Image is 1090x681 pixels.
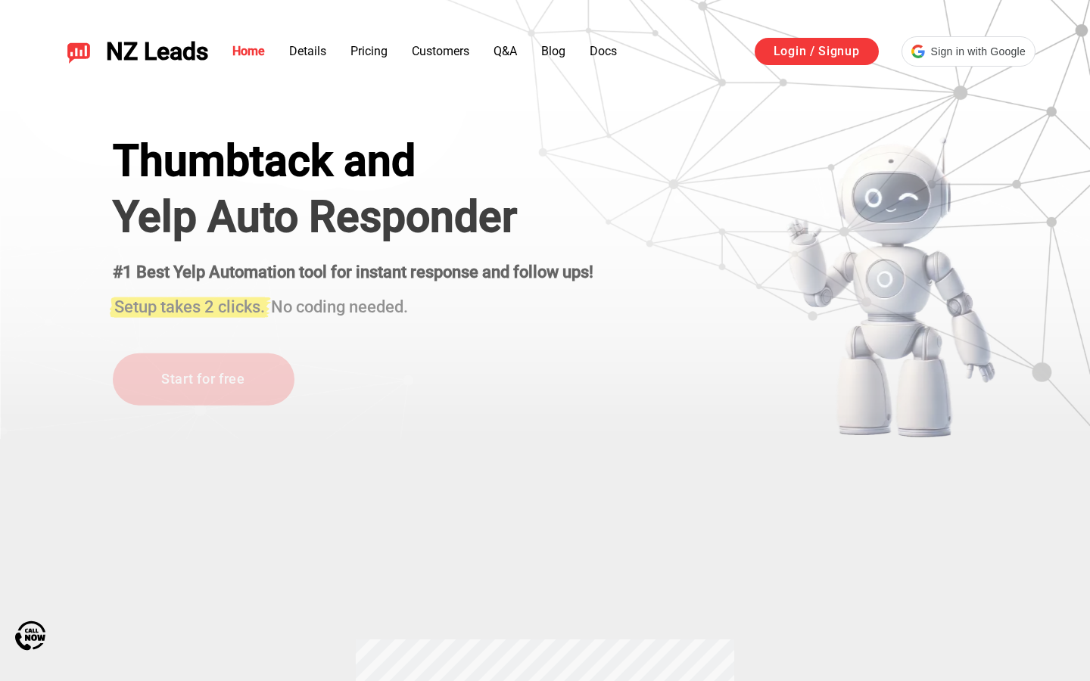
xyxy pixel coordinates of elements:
[15,620,45,651] img: Call Now
[106,38,208,66] span: NZ Leads
[494,44,517,58] a: Q&A
[541,44,565,58] a: Blog
[755,38,879,65] a: Login / Signup
[350,44,388,58] a: Pricing
[113,263,593,281] strong: #1 Best Yelp Automation tool for instant response and follow ups!
[67,39,91,64] img: NZ Leads logo
[113,353,294,406] a: Start for free
[113,191,593,241] h1: Yelp Auto Responder
[412,44,469,58] a: Customers
[785,136,996,439] img: yelp bot
[289,44,326,58] a: Details
[931,44,1026,60] span: Sign in with Google
[232,44,265,58] a: Home
[114,297,265,316] span: Setup takes 2 clicks.
[902,36,1035,67] div: Sign in with Google
[113,136,593,186] div: Thumbtack and
[113,288,593,319] h3: No coding needed.
[590,44,617,58] a: Docs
